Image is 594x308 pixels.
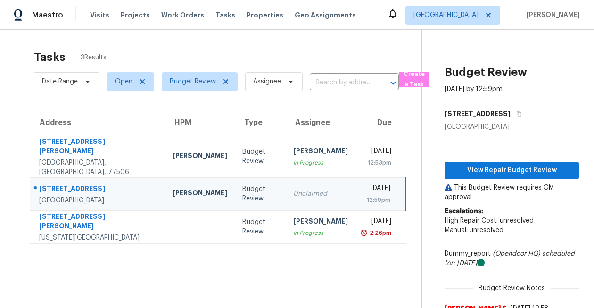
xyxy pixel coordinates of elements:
div: Budget Review [242,147,278,166]
div: 12:53pm [363,158,391,167]
th: HPM [165,109,235,136]
div: In Progress [293,228,348,238]
div: [DATE] [363,216,391,228]
span: [PERSON_NAME] [523,10,580,20]
div: 12:59pm [363,195,390,205]
p: This Budget Review requires GM approval [445,183,579,202]
div: [PERSON_NAME] [173,151,227,163]
div: Dummy_report [445,249,579,268]
div: 2:26pm [368,228,391,238]
h5: [STREET_ADDRESS] [445,109,511,118]
span: Budget Review Notes [473,283,551,293]
input: Search by address [310,75,372,90]
div: [DATE] [363,146,391,158]
span: Date Range [42,77,78,86]
button: Create a Task [399,72,429,87]
span: Open [115,77,132,86]
div: Budget Review [242,217,278,236]
div: [GEOGRAPHIC_DATA] [445,122,579,132]
div: [PERSON_NAME] [293,216,348,228]
div: In Progress [293,158,348,167]
div: [DATE] by 12:59pm [445,84,503,94]
div: [STREET_ADDRESS] [39,184,157,196]
div: [STREET_ADDRESS][PERSON_NAME] [39,212,157,233]
button: Open [387,76,400,90]
th: Address [30,109,165,136]
div: [DATE] [363,183,390,195]
div: [US_STATE][GEOGRAPHIC_DATA] [39,233,157,242]
th: Assignee [286,109,355,136]
i: (Opendoor HQ) [493,250,540,257]
span: [GEOGRAPHIC_DATA] [413,10,478,20]
i: scheduled for: [DATE] [445,250,575,266]
b: Escalations: [445,208,483,215]
div: [PERSON_NAME] [293,146,348,158]
span: Projects [121,10,150,20]
span: Visits [90,10,109,20]
div: [PERSON_NAME] [173,188,227,200]
div: Unclaimed [293,189,348,199]
div: Budget Review [242,184,278,203]
span: Create a Task [404,69,424,91]
span: Budget Review [170,77,216,86]
h2: Tasks [34,52,66,62]
span: Geo Assignments [295,10,356,20]
div: [STREET_ADDRESS][PERSON_NAME] [39,137,157,158]
button: Copy Address [511,105,523,122]
span: View Repair Budget Review [452,165,571,176]
img: Overdue Alarm Icon [360,228,368,238]
button: View Repair Budget Review [445,162,579,179]
div: [GEOGRAPHIC_DATA], [GEOGRAPHIC_DATA], 77506 [39,158,157,177]
span: Work Orders [161,10,204,20]
span: Manual: unresolved [445,227,503,233]
span: Maestro [32,10,63,20]
span: 3 Results [81,53,107,62]
span: Assignee [253,77,281,86]
h2: Budget Review [445,67,527,77]
div: [GEOGRAPHIC_DATA] [39,196,157,205]
span: Properties [247,10,283,20]
span: Tasks [215,12,235,18]
th: Type [235,109,286,136]
th: Due [355,109,406,136]
span: High Repair Cost: unresolved [445,217,534,224]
